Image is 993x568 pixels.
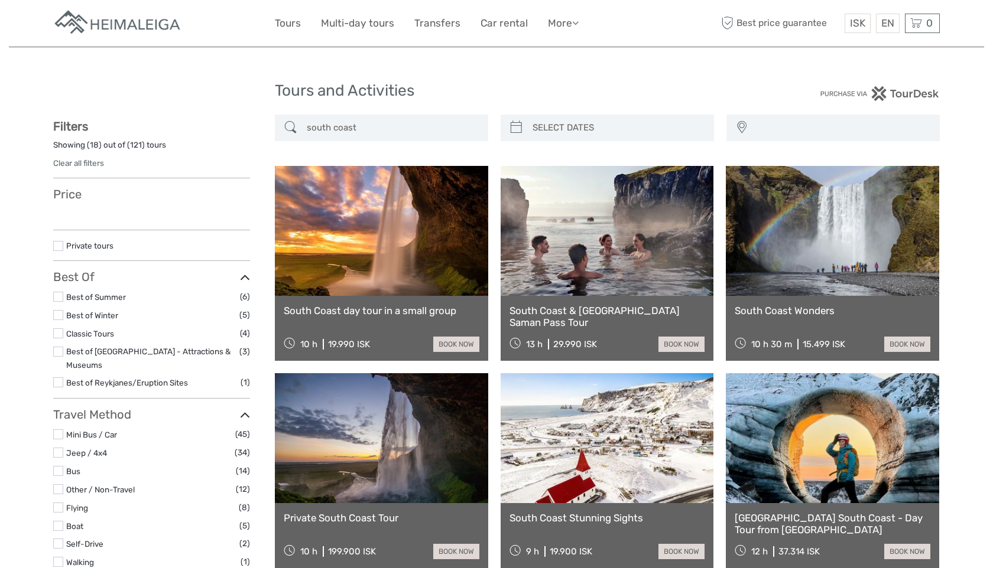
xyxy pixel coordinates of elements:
a: Tours [275,15,301,32]
img: PurchaseViaTourDesk.png [820,86,940,101]
div: 199.900 ISK [328,546,376,557]
span: 10 h [300,339,317,350]
a: book now [884,337,930,352]
span: 10 h 30 m [751,339,792,350]
strong: Filters [53,119,88,133]
label: 18 [90,139,99,151]
span: (5) [239,519,250,533]
a: Best of Winter [66,311,118,320]
a: Self-Drive [66,539,103,549]
a: South Coast day tour in a small group [284,305,479,316]
img: Apartments in Reykjavik [53,9,183,38]
a: Clear all filters [53,158,104,168]
div: 15.499 ISK [803,339,845,350]
a: Car rental [481,15,528,32]
a: Multi-day tours [321,15,394,32]
a: South Coast Wonders [735,305,930,316]
a: Private tours [66,241,113,250]
span: 10 h [300,546,317,557]
span: 12 h [751,546,768,557]
a: Flying [66,503,88,512]
div: Showing ( ) out of ( ) tours [53,139,250,158]
input: SEARCH [302,117,482,138]
h1: Tours and Activities [275,81,718,100]
div: EN [876,14,900,33]
span: (4) [240,327,250,340]
a: South Coast & [GEOGRAPHIC_DATA] Saman Pass Tour [510,305,705,329]
a: More [548,15,579,32]
a: Classic Tours [66,329,114,338]
input: SELECT DATES [528,117,708,138]
a: book now [884,544,930,559]
span: 0 [924,17,934,29]
h3: Travel Method [53,407,250,422]
span: (14) [236,464,250,478]
a: book now [658,544,705,559]
a: Walking [66,557,94,567]
a: Best of [GEOGRAPHIC_DATA] - Attractions & Museums [66,347,231,370]
span: 13 h [526,339,543,350]
span: (5) [239,308,250,322]
span: Best price guarantee [718,14,842,33]
a: book now [658,337,705,352]
a: book now [433,337,479,352]
a: South Coast Stunning Sights [510,512,705,524]
span: ISK [850,17,865,29]
h3: Price [53,187,250,201]
span: (3) [239,345,250,358]
a: Best of Summer [66,292,126,302]
div: 19.900 ISK [550,546,592,557]
a: Private South Coast Tour [284,512,479,524]
div: 37.314 ISK [778,546,820,557]
div: 19.990 ISK [328,339,370,350]
div: 29.990 ISK [553,339,597,350]
a: book now [433,544,479,559]
a: Transfers [414,15,460,32]
a: Best of Reykjanes/Eruption Sites [66,378,188,387]
a: Other / Non-Travel [66,485,135,494]
span: (45) [235,427,250,441]
a: Jeep / 4x4 [66,448,107,458]
label: 121 [130,139,142,151]
h3: Best Of [53,270,250,284]
span: (8) [239,501,250,514]
a: [GEOGRAPHIC_DATA] South Coast - Day Tour from [GEOGRAPHIC_DATA] [735,512,930,536]
span: 9 h [526,546,539,557]
span: (2) [239,537,250,550]
span: (34) [235,446,250,459]
span: (6) [240,290,250,303]
a: Bus [66,466,80,476]
span: (12) [236,482,250,496]
span: (1) [241,376,250,389]
a: Mini Bus / Car [66,430,117,439]
a: Boat [66,521,83,531]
